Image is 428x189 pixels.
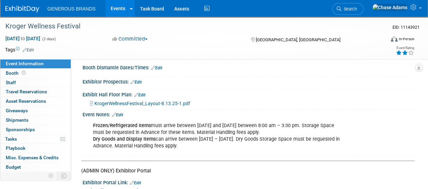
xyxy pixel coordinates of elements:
a: Edit [131,80,142,85]
a: Tasks [0,135,71,144]
span: (2 days) [42,37,56,41]
a: KrogerWellnessFestival_Layout-8.13.25-1.pdf [90,101,190,106]
div: Exhibitor Prospectus: [83,77,414,86]
a: Edit [151,66,162,70]
a: Asset Reservations [0,97,71,106]
img: Chase Adams [372,4,408,11]
span: Giveaways [6,108,28,113]
a: Giveaways [0,106,71,115]
a: Shipments [0,116,71,125]
a: Edit [23,48,34,52]
b: Dry Goods and Display Items [93,136,156,142]
td: Personalize Event Tab Strip [45,171,57,180]
a: Staff [0,78,71,87]
span: to [20,36,26,41]
div: Booth Dismantle Dates/Times: [83,63,414,71]
span: Sponsorships [6,127,35,132]
a: Edit [134,93,145,97]
span: Asset Reservations [6,98,46,104]
span: Budget [6,164,21,170]
span: [DATE] [DATE] [5,36,41,42]
div: Exhibit Hall Floor Plan: [83,90,414,98]
span: KrogerWellnessFestival_Layout-8.13.25-1.pdf [94,101,190,106]
td: Tags [5,46,34,53]
div: Exhibitor Portal Link: [83,178,414,186]
a: Travel Reservations [0,87,71,96]
div: Event Format [355,35,414,45]
div: Event Rating [396,46,414,50]
span: GENEROUS BRANDS [47,6,95,11]
div: Event Notes: [83,110,414,118]
div: must arrive between [DATE] and [DATE] between 8:00 am – 3:30 pm. Storage Space must be requested ... [88,119,349,153]
span: Travel Reservations [6,89,47,94]
div: (ADMIN ONLY) Exhibitor Portal [81,167,409,174]
span: Event Information [6,61,44,66]
a: Sponsorships [0,125,71,134]
img: ExhibitDay [5,6,39,13]
a: Budget [0,163,71,172]
a: Booth [0,69,71,78]
span: Booth not reserved yet [20,70,27,75]
span: Staff [6,80,16,85]
a: Misc. Expenses & Credits [0,153,71,162]
div: Kroger Wellness Festival [3,20,380,32]
span: Search [341,6,357,11]
a: Search [332,3,363,15]
a: Event Information [0,59,71,68]
a: Edit [112,113,123,117]
a: Playbook [0,144,71,153]
span: Tasks [5,136,17,142]
b: Frozen/Refrigerated Items [93,123,151,128]
a: Edit [130,181,141,185]
span: Playbook [6,145,25,151]
span: Misc. Expenses & Credits [6,155,59,160]
div: In-Person [399,37,414,42]
span: [GEOGRAPHIC_DATA], [GEOGRAPHIC_DATA] [255,37,340,42]
span: Booth [6,70,27,76]
button: Committed [110,36,150,43]
span: Event ID: 11143921 [392,25,420,30]
img: Format-Inperson.png [391,36,398,42]
span: Shipments [6,117,28,123]
td: Toggle Event Tabs [57,171,71,180]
